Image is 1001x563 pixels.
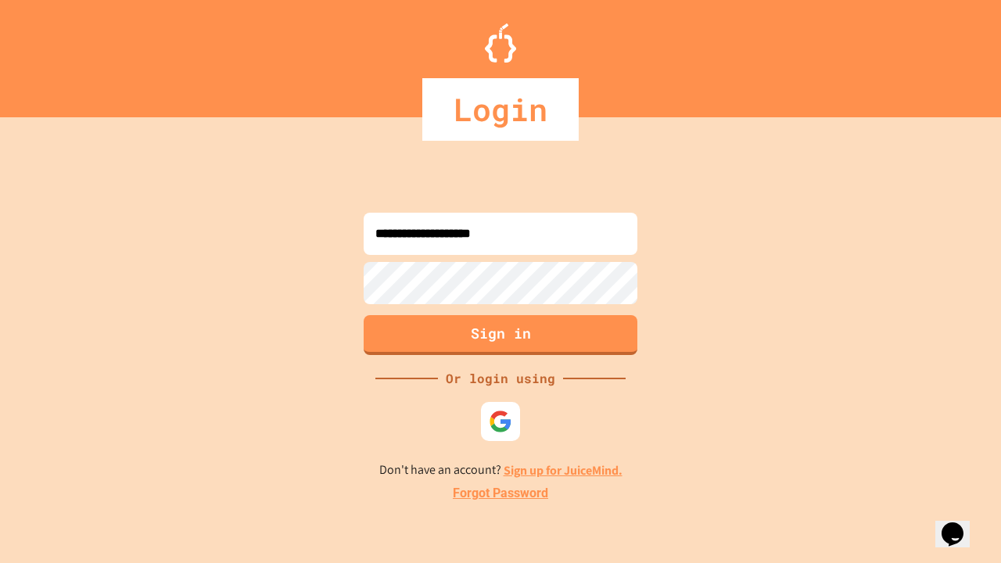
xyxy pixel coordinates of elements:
img: google-icon.svg [489,410,512,433]
iframe: chat widget [935,500,985,547]
iframe: chat widget [871,432,985,499]
img: Logo.svg [485,23,516,63]
div: Or login using [438,369,563,388]
div: Login [422,78,579,141]
button: Sign in [364,315,637,355]
p: Don't have an account? [379,461,622,480]
a: Sign up for JuiceMind. [504,462,622,479]
a: Forgot Password [453,484,548,503]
